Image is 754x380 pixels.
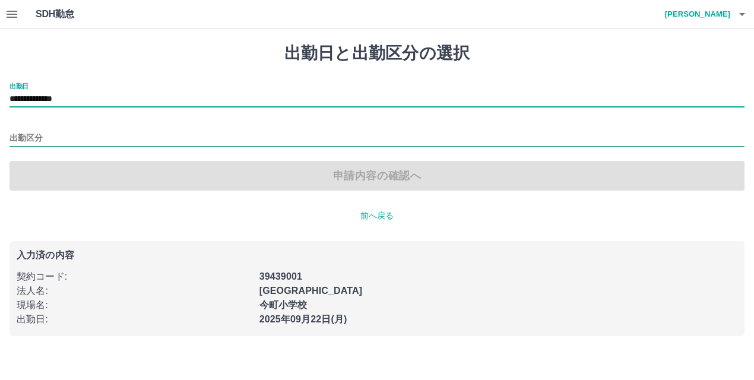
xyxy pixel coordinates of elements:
b: 2025年09月22日(月) [259,314,347,324]
b: 39439001 [259,271,302,281]
p: 入力済の内容 [17,251,737,260]
label: 出勤日 [9,81,28,90]
b: [GEOGRAPHIC_DATA] [259,286,363,296]
p: 現場名 : [17,298,252,312]
h1: 出勤日と出勤区分の選択 [9,43,745,64]
p: 前へ戻る [9,210,745,222]
p: 出勤日 : [17,312,252,327]
p: 法人名 : [17,284,252,298]
p: 契約コード : [17,270,252,284]
b: 今町小学校 [259,300,308,310]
